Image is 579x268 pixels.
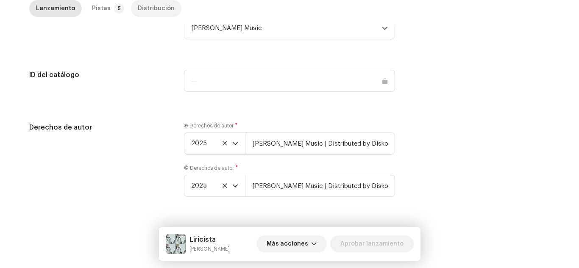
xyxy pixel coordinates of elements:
[245,133,395,155] input: e.g. Label LLC
[330,235,414,252] button: Aprobar lanzamiento
[232,133,238,154] div: dropdown trigger
[191,18,382,39] span: Franko Music
[267,235,308,252] span: Más acciones
[29,70,170,80] h5: ID del catálogo
[166,234,186,254] img: ef815796-14d2-42f1-8e21-e068718e2932
[191,175,232,196] span: 2025
[184,165,238,171] label: © Derechos de autor
[189,245,230,253] small: Liricista
[189,235,230,245] h5: Liricista
[382,18,388,39] div: dropdown trigger
[245,175,395,197] input: e.g. Publisher LLC
[256,235,327,252] button: Más acciones
[29,122,170,133] h5: Derechos de autor
[340,235,404,252] span: Aprobar lanzamiento
[184,70,395,92] input: —
[191,133,232,154] span: 2025
[184,122,238,129] label: Ⓟ Derechos de autor
[232,175,238,196] div: dropdown trigger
